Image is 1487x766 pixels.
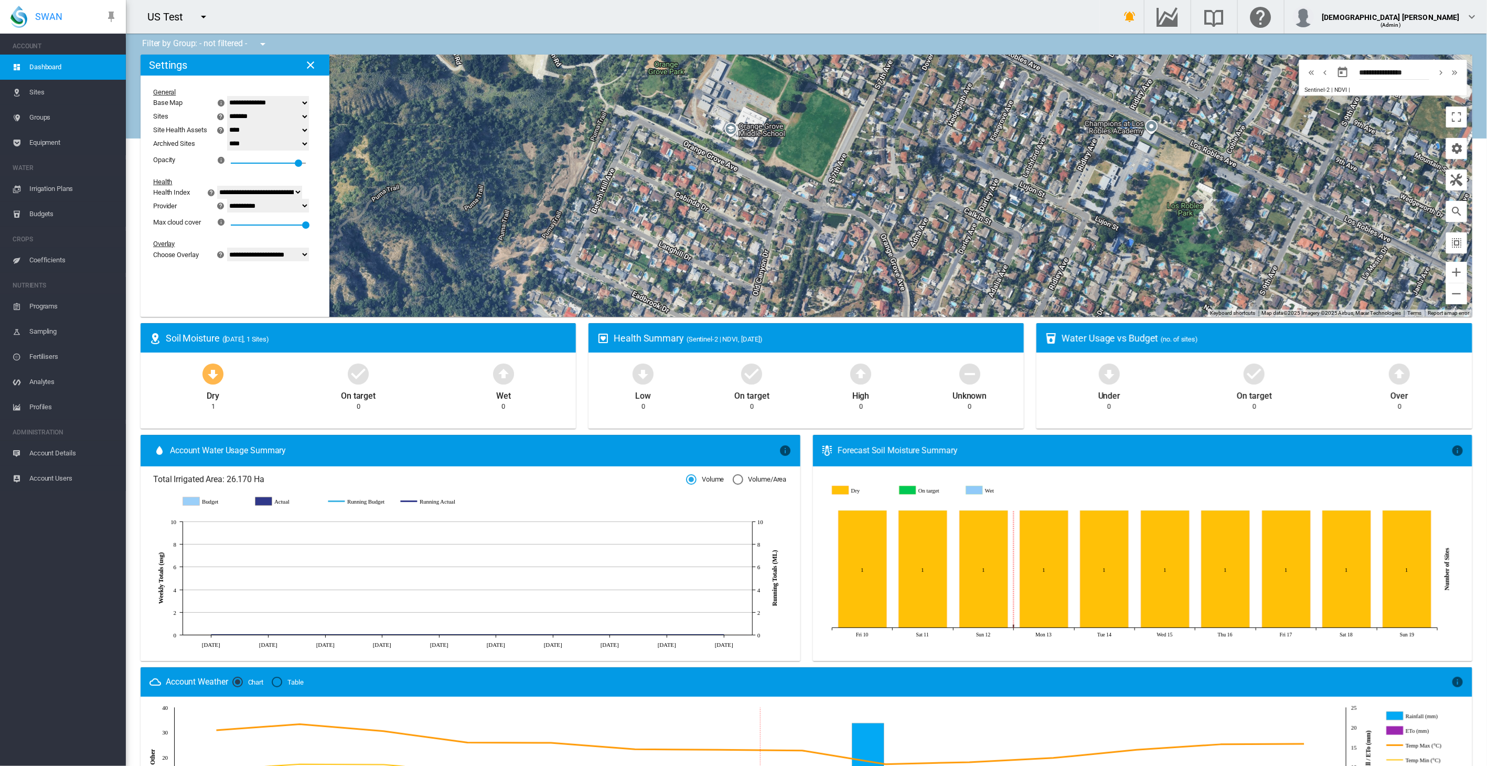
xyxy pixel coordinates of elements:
md-icon: icon-bell-ring [1124,10,1137,23]
span: CROPS [13,231,117,248]
button: icon-chevron-double-left [1304,66,1318,79]
md-icon: icon-help-circle [215,199,228,212]
g: Dry [832,486,892,495]
md-icon: icon-help-circle [215,110,228,123]
md-radio-button: Chart [232,677,264,687]
button: Keyboard shortcuts [1211,310,1256,317]
tspan: 4 [174,587,177,593]
div: Low [635,386,651,402]
tspan: Fri 17 [1280,632,1292,637]
tspan: Fri 10 [856,632,869,637]
tspan: Number of Sites [1443,548,1451,590]
div: Over [1391,386,1409,402]
g: Wet [967,486,1026,495]
tspan: 10 [170,519,176,525]
span: Budgets [29,201,117,227]
div: Overlay [153,240,304,248]
div: Base Map [153,99,183,107]
div: 0 [968,402,971,411]
circle: Running Actual 5 Oct 0 [665,633,669,637]
button: icon-help-circle [214,248,229,261]
g: Actual [255,497,317,506]
g: Dry Oct 10, 2025 1 [838,511,886,628]
md-radio-button: Volume [686,475,724,485]
tspan: [DATE] [430,642,448,648]
span: Account Users [29,466,117,491]
button: icon-help-circle [214,199,229,212]
md-icon: icon-arrow-down-bold-circle [1097,361,1122,386]
div: Sites [153,112,168,120]
img: SWAN-Landscape-Logo-Colour-drop.png [10,6,27,28]
div: Dry [207,386,220,402]
div: Site Health Assets [153,126,207,134]
tspan: [DATE] [316,642,335,648]
tspan: [DATE] [715,642,733,648]
md-icon: icon-help-circle [205,186,218,199]
md-icon: icon-information [216,154,229,166]
tspan: [DATE] [373,642,391,648]
tspan: Sat 11 [916,632,928,637]
span: Fertilisers [29,344,117,369]
div: Under [1098,386,1121,402]
tspan: 20 [1351,725,1357,731]
tspan: 2 [174,610,176,616]
div: High [852,386,870,402]
circle: Temp Max (°C) Oct 08, 2025 30.4 [381,729,386,733]
tspan: Thu 16 [1217,632,1232,637]
md-icon: icon-select-all [1450,237,1463,249]
span: | [1349,87,1350,93]
span: Irrigation Plans [29,176,117,201]
circle: Temp Max (°C) Oct 12, 2025 22.9 [716,748,720,752]
circle: Temp Max (°C) Oct 18, 2025 25.1 [1218,742,1223,746]
tspan: 2 [757,610,760,616]
circle: Temp Max (°C) Oct 13, 2025 22.6 [800,748,804,752]
span: Groups [29,105,117,130]
tspan: [DATE] [487,642,505,648]
span: Sentinel-2 | NDVI [1304,87,1347,93]
g: Temp Min (°C) [1386,756,1456,765]
circle: Running Actual 17 Aug 0 [266,633,270,637]
md-icon: icon-arrow-up-bold-circle [1387,361,1412,386]
button: icon-close [300,55,321,76]
div: Max cloud cover [153,218,201,226]
img: profile.jpg [1293,6,1314,27]
tspan: Sat 18 [1340,632,1353,637]
tspan: Sun 12 [976,632,991,637]
g: On target [900,486,959,495]
circle: Temp Max (°C) Oct 14, 2025 17.1 [883,762,887,766]
button: Zoom out [1446,283,1467,304]
button: icon-help-circle [214,110,229,123]
tspan: 8 [174,541,177,548]
circle: Temp Max (°C) Oct 16, 2025 19.6 [1051,756,1055,760]
circle: Temp Min (°C) Oct 07, 2025 17.1 [297,762,302,766]
div: Archived Sites [153,140,229,147]
div: 0 [859,402,863,411]
tspan: 6 [174,564,177,570]
button: icon-menu-down [193,6,214,27]
md-icon: icon-cog [1450,142,1463,155]
md-icon: icon-thermometer-lines [821,444,834,457]
md-icon: Go to the Data Hub [1155,10,1180,23]
div: Unknown [953,386,987,402]
md-icon: icon-checkbox-marked-circle [740,361,765,386]
a: Terms [1407,310,1422,316]
circle: Temp Max (°C) Oct 10, 2025 25.7 [549,741,553,745]
md-icon: icon-menu-down [256,38,269,50]
tspan: 0 [757,632,761,639]
tspan: 25 [1351,705,1357,711]
g: Dry Oct 18, 2025 1 [1322,511,1371,628]
span: Total Irrigated Area: 26.170 Ha [153,474,686,485]
span: (no. of sites) [1161,335,1198,343]
tspan: Running Totals (ML) [771,550,778,606]
tspan: 10 [757,519,763,525]
g: Dry Oct 12, 2025 1 [959,511,1008,628]
tspan: 40 [162,705,168,711]
circle: Temp Max (°C) Oct 15, 2025 17.9 [967,760,971,764]
div: Filter by Group: - not filtered - [134,34,276,55]
tspan: Tue 14 [1097,632,1111,637]
circle: Temp Max (°C) Oct 07, 2025 33.2 [297,722,302,726]
span: ACCOUNT [13,38,117,55]
span: Coefficients [29,248,117,273]
div: Account Weather [166,676,228,688]
span: Sampling [29,319,117,344]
